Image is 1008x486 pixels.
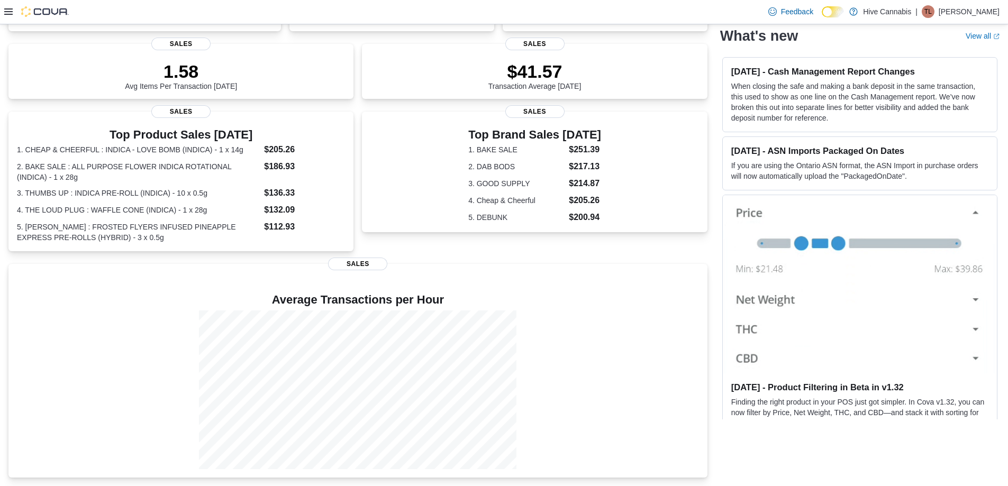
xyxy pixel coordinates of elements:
p: 1.58 [125,61,237,82]
dt: 2. BAKE SALE : ALL PURPOSE FLOWER INDICA ROTATIONAL (INDICA) - 1 x 28g [17,161,260,182]
a: Feedback [764,1,818,22]
h3: Top Brand Sales [DATE] [468,129,601,141]
dd: $112.93 [264,221,345,233]
span: Sales [328,258,387,270]
h2: What's new [720,27,798,44]
dd: $205.26 [569,194,601,207]
dd: $186.93 [264,160,345,173]
span: Sales [505,38,565,50]
p: Finding the right product in your POS just got simpler. In Cova v1.32, you can now filter by Pric... [731,397,988,450]
span: Feedback [781,6,813,17]
span: Sales [505,105,565,118]
span: TL [924,5,932,18]
p: Hive Cannabis [863,5,911,18]
dt: 5. [PERSON_NAME] : FROSTED FLYERS INFUSED PINEAPPLE EXPRESS PRE-ROLLS (HYBRID) - 3 x 0.5g [17,222,260,243]
div: Terri-Lynn Hillier [922,5,934,18]
p: If you are using the Ontario ASN format, the ASN Import in purchase orders will now automatically... [731,160,988,181]
h4: Average Transactions per Hour [17,294,699,306]
p: | [915,5,918,18]
h3: [DATE] - ASN Imports Packaged On Dates [731,145,988,156]
dt: 1. CHEAP & CHEERFUL : INDICA - LOVE BOMB (INDICA) - 1 x 14g [17,144,260,155]
dd: $136.33 [264,187,345,199]
input: Dark Mode [822,6,844,17]
dd: $217.13 [569,160,601,173]
dt: 4. Cheap & Cheerful [468,195,565,206]
p: [PERSON_NAME] [939,5,1000,18]
span: Dark Mode [822,17,822,18]
dd: $251.39 [569,143,601,156]
h3: [DATE] - Cash Management Report Changes [731,66,988,77]
dt: 3. GOOD SUPPLY [468,178,565,189]
div: Avg Items Per Transaction [DATE] [125,61,237,90]
em: Beta Features [925,419,971,427]
h3: Top Product Sales [DATE] [17,129,345,141]
p: When closing the safe and making a bank deposit in the same transaction, this used to show as one... [731,81,988,123]
dt: 1. BAKE SALE [468,144,565,155]
dd: $214.87 [569,177,601,190]
dt: 2. DAB BODS [468,161,565,172]
p: $41.57 [488,61,582,82]
a: View allExternal link [966,32,1000,40]
dt: 3. THUMBS UP : INDICA PRE-ROLL (INDICA) - 10 x 0.5g [17,188,260,198]
dd: $205.26 [264,143,345,156]
span: Sales [151,38,211,50]
svg: External link [993,33,1000,40]
span: Sales [151,105,211,118]
dd: $200.94 [569,211,601,224]
img: Cova [21,6,69,17]
h3: [DATE] - Product Filtering in Beta in v1.32 [731,382,988,392]
dt: 4. THE LOUD PLUG : WAFFLE CONE (INDICA) - 1 x 28g [17,205,260,215]
dt: 5. DEBUNK [468,212,565,223]
dd: $132.09 [264,204,345,216]
div: Transaction Average [DATE] [488,61,582,90]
